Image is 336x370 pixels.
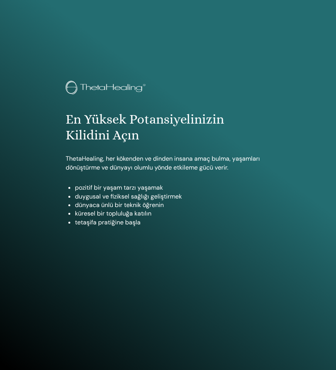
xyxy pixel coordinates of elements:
[75,209,270,218] li: küresel bir topluluğa katılın
[75,218,270,227] li: tetaşifa pratiğine başla
[66,112,270,143] h1: En Yüksek Potansiyelinizin Kilidini Açın
[66,154,270,172] p: ThetaHealing, her kökenden ve dinden insana amaç bulma, yaşamları dönüştürme ve dünyayı olumlu yö...
[75,192,270,201] li: duygusal ve fiziksel sağlığı geliştirmek
[75,201,270,209] li: dünyaca ünlü bir teknik öğrenin
[75,183,270,192] li: pozitif bir yaşam tarzı yaşamak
